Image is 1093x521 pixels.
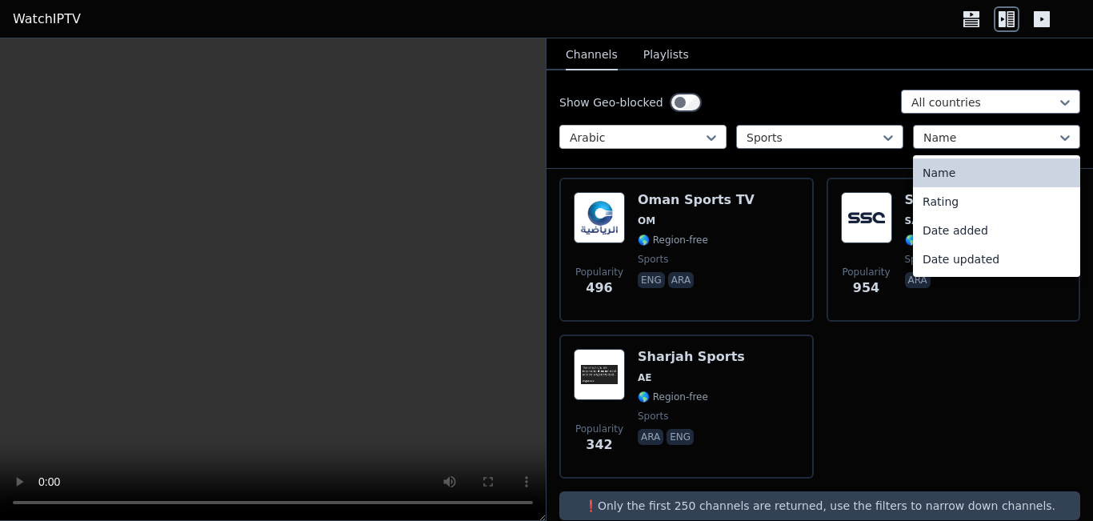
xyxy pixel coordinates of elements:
[638,272,665,288] p: eng
[586,279,612,298] span: 496
[638,234,708,246] span: 🌎 Region-free
[913,216,1080,245] div: Date added
[905,192,1040,208] h6: SSC Action Waleed
[13,10,81,29] a: WatchIPTV
[638,429,663,445] p: ara
[638,349,745,365] h6: Sharjah Sports
[905,253,935,266] span: sports
[841,192,892,243] img: SSC Action Waleed
[638,253,668,266] span: sports
[668,272,694,288] p: ara
[638,371,651,384] span: AE
[842,266,890,279] span: Popularity
[853,279,879,298] span: 954
[913,187,1080,216] div: Rating
[574,192,625,243] img: Oman Sports TV
[905,234,975,246] span: 🌎 Region-free
[559,94,663,110] label: Show Geo-blocked
[566,40,618,70] button: Channels
[667,429,694,445] p: eng
[575,423,623,435] span: Popularity
[913,245,1080,274] div: Date updated
[905,272,931,288] p: ara
[566,498,1074,514] p: ❗️Only the first 250 channels are returned, use the filters to narrow down channels.
[913,158,1080,187] div: Name
[643,40,689,70] button: Playlists
[905,214,919,227] span: SA
[638,410,668,423] span: sports
[574,349,625,400] img: Sharjah Sports
[638,192,755,208] h6: Oman Sports TV
[638,391,708,403] span: 🌎 Region-free
[638,214,655,227] span: OM
[575,266,623,279] span: Popularity
[586,435,612,455] span: 342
